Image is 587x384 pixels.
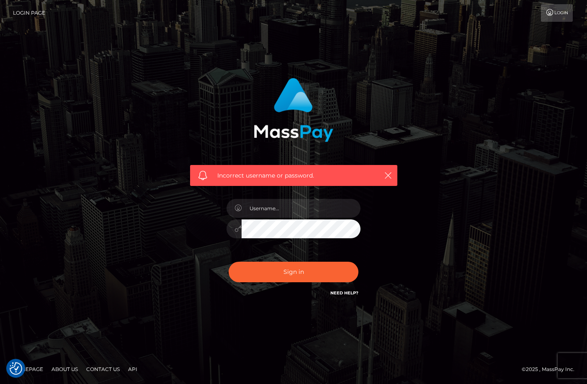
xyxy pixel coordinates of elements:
[83,363,123,376] a: Contact Us
[541,4,573,22] a: Login
[217,171,370,180] span: Incorrect username or password.
[10,362,22,375] img: Revisit consent button
[9,363,46,376] a: Homepage
[522,365,581,374] div: © 2025 , MassPay Inc.
[48,363,81,376] a: About Us
[229,262,358,282] button: Sign in
[10,362,22,375] button: Consent Preferences
[125,363,141,376] a: API
[254,78,333,142] img: MassPay Login
[13,4,45,22] a: Login Page
[242,199,360,218] input: Username...
[330,290,358,296] a: Need Help?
